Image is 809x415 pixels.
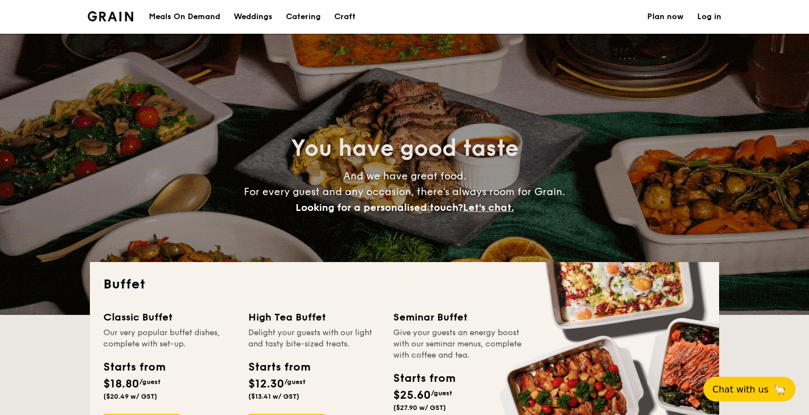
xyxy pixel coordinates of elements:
a: Logotype [88,11,133,21]
span: $25.60 [393,389,431,402]
button: Chat with us🦙 [703,377,796,402]
div: Starts from [103,359,165,376]
div: High Tea Buffet [248,309,380,325]
span: /guest [284,378,306,386]
div: Give your guests an energy boost with our seminar menus, complete with coffee and tea. [393,327,525,361]
span: /guest [431,389,452,397]
span: Chat with us [712,384,769,395]
span: ($27.90 w/ GST) [393,404,446,412]
div: Starts from [393,370,455,387]
span: Let's chat. [463,201,514,214]
span: ($13.41 w/ GST) [248,393,299,400]
img: Grain [88,11,133,21]
span: $18.80 [103,377,139,391]
span: ($20.49 w/ GST) [103,393,157,400]
div: Seminar Buffet [393,309,525,325]
div: Classic Buffet [103,309,235,325]
div: Delight your guests with our light and tasty bite-sized treats. [248,327,380,350]
div: Starts from [248,359,310,376]
div: Our very popular buffet dishes, complete with set-up. [103,327,235,350]
span: /guest [139,378,161,386]
h2: Buffet [103,276,706,294]
span: 🦙 [773,383,787,396]
span: $12.30 [248,377,284,391]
